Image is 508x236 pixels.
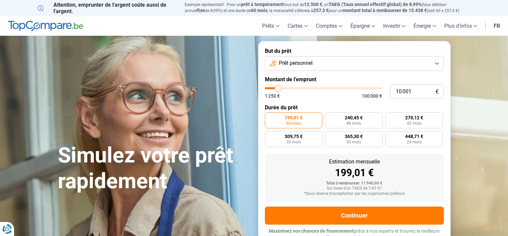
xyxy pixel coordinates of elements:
span: 36 mois [286,140,301,144]
span: € [436,89,439,95]
div: Estimation mensuelle [270,159,439,164]
span: montant total à rembourser de 15.438 € [343,8,427,13]
label: But du prêt [265,48,444,54]
button: Continuer [265,207,444,225]
span: TAEG (Taux annuel effectif global) de 8,99% [329,2,421,7]
label: Montant de l'emprunt [265,76,444,83]
div: Total à rembourser: 11 940,60 € [270,181,439,186]
h1: Simulez votre prêt rapidement [58,143,250,194]
span: 24 mois [407,140,421,144]
div: Sur base d'un TAEG de 7,45 %* [270,186,439,191]
span: 30 mois [346,140,361,144]
a: Investir [379,16,409,36]
span: 240,45 € [345,115,363,120]
div: *Sous réserve d'acceptation par les organismes prêteurs [270,192,439,196]
a: Comptes [312,16,346,36]
label: Durée du prêt [265,104,444,111]
span: 48 mois [346,121,361,125]
span: Prêt personnel [279,60,313,67]
span: 60 mois [251,8,268,13]
span: 270,12 € [405,115,423,120]
div: 199,01 € [270,168,439,178]
span: 60 mois [286,121,301,125]
p: Attention, emprunter de l'argent coûte aussi de l'argent. [38,2,177,14]
a: Épargne [346,16,379,36]
span: fixe [197,8,205,13]
p: Exemple représentatif : Pour un tous but de , un (taux débiteur annuel de 8,99%) et une durée de ... [185,2,471,14]
span: prêt à tempérament [241,2,284,7]
span: 199,01 € [285,115,303,120]
a: fr [490,16,504,36]
span: 448,71 € [405,134,423,139]
img: TopCompare [8,21,83,31]
a: Plus d'infos [440,16,481,36]
span: Maximisez vos chances de financement [269,228,353,234]
span: 1 250 € [265,94,280,98]
span: 309,75 € [285,134,303,139]
button: Prêt personnel [265,56,444,71]
span: 100 000 € [362,94,382,98]
span: 12.500 € [304,2,322,7]
span: 365,30 € [345,134,363,139]
a: Énergie [409,16,440,36]
span: 257,3 € [313,8,329,13]
a: Cartes [284,16,312,36]
a: Prêts [258,16,284,36]
span: 42 mois [407,121,421,125]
